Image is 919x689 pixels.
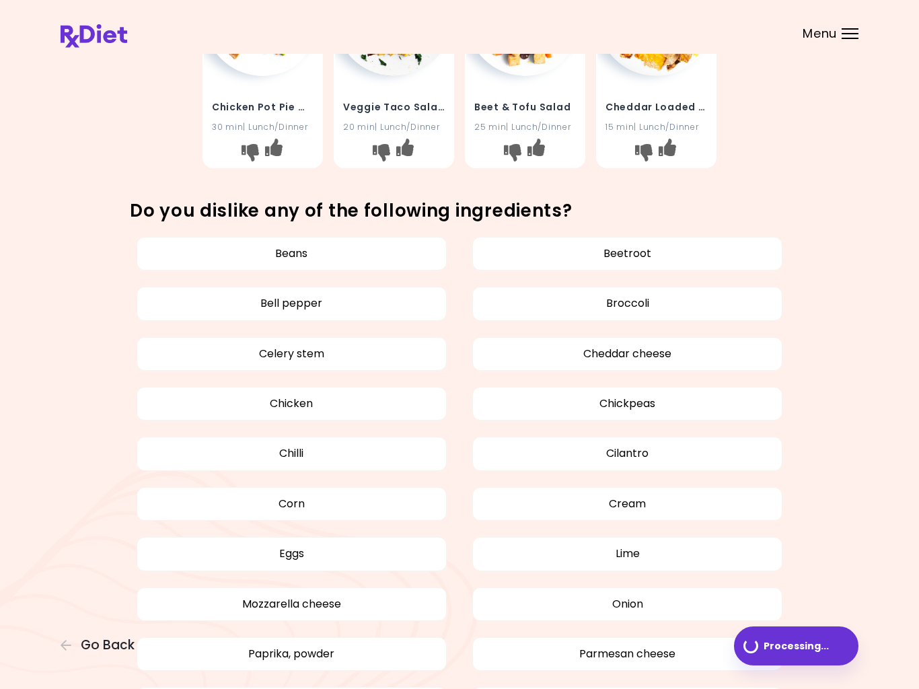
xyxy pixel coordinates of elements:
button: I like this recipe [657,142,678,164]
button: Cream [472,487,782,521]
button: I don't like this recipe [371,142,392,164]
button: I don't like this recipe [633,142,655,164]
button: I don't like this recipe [502,142,523,164]
span: Menu [803,28,837,40]
div: 20 min | Lunch/Dinner [343,121,445,134]
button: Go Back [61,638,141,653]
button: Chilli [137,437,447,470]
img: RxDiet [61,24,127,48]
div: 25 min | Lunch/Dinner [474,121,576,134]
button: I like this recipe [525,142,547,164]
button: Celery stem [137,337,447,371]
button: Mozzarella cheese [137,587,447,621]
button: Parmesan cheese [472,637,782,671]
button: Cilantro [472,437,782,470]
div: 15 min | Lunch/Dinner [605,121,707,134]
button: I like this recipe [394,142,416,164]
button: Onion [472,587,782,621]
button: Broccoli [472,287,782,320]
button: I don't like this recipe [240,142,261,164]
button: Chickpeas [472,387,782,421]
span: Go Back [81,638,135,653]
button: Bell pepper [137,287,447,320]
button: Processing... [734,626,858,665]
button: Cheddar cheese [472,337,782,371]
h4: Chicken Pot Pie With Veggies [212,97,314,118]
button: Chicken [137,387,447,421]
h4: Veggie Taco Salad [343,97,445,118]
h3: Do you dislike any of the following ingredients? [130,201,789,222]
button: Corn [137,487,447,521]
h4: Cheddar Loaded Tortilla Nachos [605,97,707,118]
div: 30 min | Lunch/Dinner [212,121,314,134]
h4: Beet & Tofu Salad [474,97,576,118]
button: Beans [137,237,447,270]
span: Processing ... [764,641,829,651]
button: Lime [472,537,782,571]
button: Beetroot [472,237,782,270]
button: Paprika, powder [137,637,447,671]
button: Eggs [137,537,447,571]
button: I like this recipe [263,142,285,164]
